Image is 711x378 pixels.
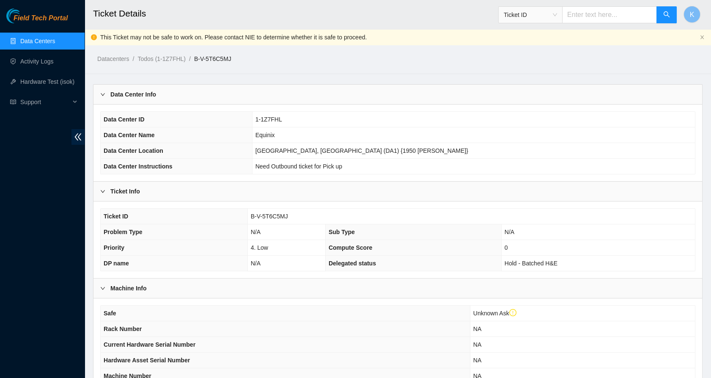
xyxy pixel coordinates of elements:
[132,55,134,62] span: /
[110,284,147,293] b: Machine Info
[562,6,657,23] input: Enter text here...
[251,260,261,267] span: N/A
[6,8,43,23] img: Akamai Technologies
[104,244,124,251] span: Priority
[104,310,116,317] span: Safe
[194,55,231,62] a: B-V-5T6C5MJ
[251,213,288,220] span: B-V-5T6C5MJ
[6,15,68,26] a: Akamai TechnologiesField Tech Portal
[104,147,163,154] span: Data Center Location
[104,357,190,364] span: Hardware Asset Serial Number
[104,260,129,267] span: DP name
[656,6,677,23] button: search
[473,326,481,332] span: NA
[663,11,670,19] span: search
[505,244,508,251] span: 0
[104,116,144,123] span: Data Center ID
[104,341,195,348] span: Current Hardware Serial Number
[14,14,68,22] span: Field Tech Portal
[504,8,557,21] span: Ticket ID
[700,35,705,40] button: close
[251,244,268,251] span: 4. Low
[255,163,342,170] span: Need Outbound ticket for Pick up
[10,99,16,105] span: read
[20,78,74,85] a: Hardware Test (isok)
[329,229,355,235] span: Sub Type
[189,55,191,62] span: /
[255,132,275,138] span: Equinix
[104,326,142,332] span: Rack Number
[104,229,143,235] span: Problem Type
[473,341,481,348] span: NA
[251,229,261,235] span: N/A
[137,55,186,62] a: Todos (1-1Z7FHL)
[110,90,156,99] b: Data Center Info
[255,147,468,154] span: [GEOGRAPHIC_DATA], [GEOGRAPHIC_DATA] (DA1) {1950 [PERSON_NAME]}
[473,357,481,364] span: NA
[509,309,517,317] span: exclamation-circle
[684,6,700,23] button: K
[93,85,702,104] div: Data Center Info
[100,189,105,194] span: right
[104,132,155,138] span: Data Center Name
[20,38,55,44] a: Data Centers
[20,58,54,65] a: Activity Logs
[690,9,695,20] span: K
[20,94,70,110] span: Support
[100,286,105,291] span: right
[255,116,282,123] span: 1-1Z7FHL
[104,163,173,170] span: Data Center Instructions
[100,92,105,97] span: right
[505,260,557,267] span: Hold - Batched H&E
[505,229,514,235] span: N/A
[97,55,129,62] a: Datacenters
[71,129,85,145] span: double-left
[110,187,140,196] b: Ticket Info
[93,182,702,201] div: Ticket Info
[473,310,516,317] span: Unknown Ask
[104,213,128,220] span: Ticket ID
[329,244,372,251] span: Compute Score
[93,279,702,298] div: Machine Info
[329,260,376,267] span: Delegated status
